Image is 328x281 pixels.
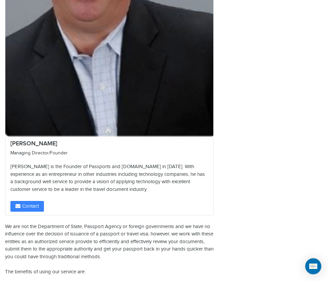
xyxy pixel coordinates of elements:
button: Contact [10,201,44,212]
div: Open Intercom Messenger [305,258,321,274]
h5: Managing Director/Founder [10,151,208,156]
h2: [PERSON_NAME] [10,140,208,147]
p: [PERSON_NAME] is the Founder of Passports and [DOMAIN_NAME] in [DATE]. With experience as an entr... [10,163,208,193]
a: Contact [10,203,44,209]
p: We are not the Department of State, Passport Agency or foreign governments and we have no influen... [5,223,214,276]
